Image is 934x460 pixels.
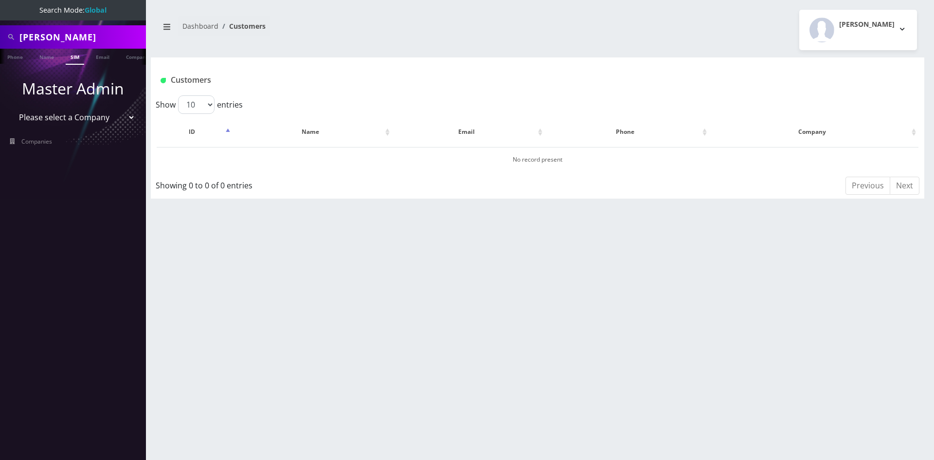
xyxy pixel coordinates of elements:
[393,118,545,146] th: Email: activate to sort column ascending
[182,21,218,31] a: Dashboard
[218,21,266,31] li: Customers
[121,49,154,64] a: Company
[845,177,890,195] a: Previous
[157,118,233,146] th: ID: activate to sort column descending
[156,176,467,191] div: Showing 0 to 0 of 0 entries
[157,147,918,172] td: No record present
[35,49,59,64] a: Name
[39,5,107,15] span: Search Mode:
[178,95,215,114] select: Showentries
[839,20,895,29] h2: [PERSON_NAME]
[710,118,918,146] th: Company: activate to sort column ascending
[85,5,107,15] strong: Global
[546,118,709,146] th: Phone: activate to sort column ascending
[91,49,114,64] a: Email
[161,75,787,85] h1: Customers
[890,177,919,195] a: Next
[799,10,917,50] button: [PERSON_NAME]
[2,49,28,64] a: Phone
[66,49,84,65] a: SIM
[233,118,392,146] th: Name: activate to sort column ascending
[158,16,530,44] nav: breadcrumb
[156,95,243,114] label: Show entries
[19,28,144,46] input: Search All Companies
[21,137,52,146] span: Companies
